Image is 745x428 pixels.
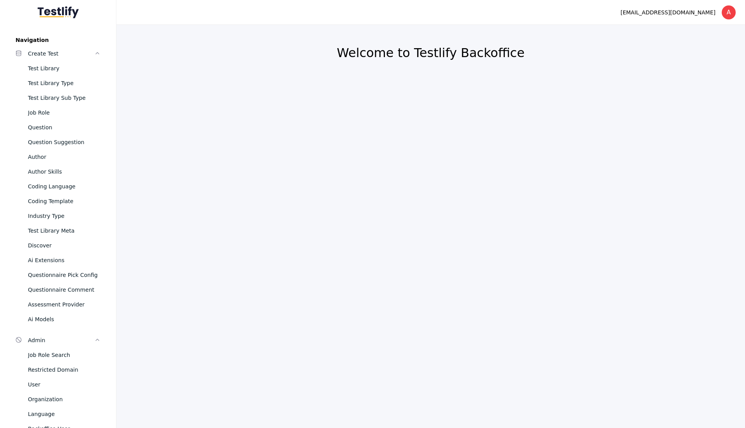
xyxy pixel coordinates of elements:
div: User [28,380,100,389]
div: Author [28,152,100,162]
a: Coding Language [9,179,107,194]
a: Job Role [9,105,107,120]
a: Discover [9,238,107,253]
div: Question [28,123,100,132]
a: Ai Models [9,312,107,327]
a: User [9,377,107,392]
a: Test Library Meta [9,223,107,238]
div: Job Role Search [28,350,100,360]
a: Organization [9,392,107,407]
div: Ai Models [28,315,100,324]
div: Admin [28,336,94,345]
div: Industry Type [28,211,100,221]
a: Questionnaire Comment [9,282,107,297]
div: Author Skills [28,167,100,176]
div: Test Library Meta [28,226,100,235]
a: Test Library [9,61,107,76]
div: Organization [28,395,100,404]
div: Job Role [28,108,100,117]
div: Question Suggestion [28,137,100,147]
div: [EMAIL_ADDRESS][DOMAIN_NAME] [620,8,716,17]
div: Restricted Domain [28,365,100,374]
div: Assessment Provider [28,300,100,309]
div: Ai Extensions [28,256,100,265]
a: Question Suggestion [9,135,107,150]
a: Coding Template [9,194,107,209]
div: Questionnaire Comment [28,285,100,294]
div: Discover [28,241,100,250]
a: Assessment Provider [9,297,107,312]
a: Language [9,407,107,421]
a: Author Skills [9,164,107,179]
div: A [722,5,736,19]
a: Restricted Domain [9,362,107,377]
label: Navigation [9,37,107,43]
div: Test Library Sub Type [28,93,100,103]
a: Test Library Type [9,76,107,90]
div: Coding Language [28,182,100,191]
div: Coding Template [28,197,100,206]
a: Ai Extensions [9,253,107,268]
div: Language [28,409,100,419]
div: Questionnaire Pick Config [28,270,100,280]
img: Testlify - Backoffice [38,6,79,18]
div: Test Library Type [28,78,100,88]
a: Author [9,150,107,164]
div: Test Library [28,64,100,73]
a: Questionnaire Pick Config [9,268,107,282]
a: Industry Type [9,209,107,223]
a: Job Role Search [9,348,107,362]
h2: Welcome to Testlify Backoffice [135,45,726,61]
a: Test Library Sub Type [9,90,107,105]
a: Question [9,120,107,135]
div: Create Test [28,49,94,58]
